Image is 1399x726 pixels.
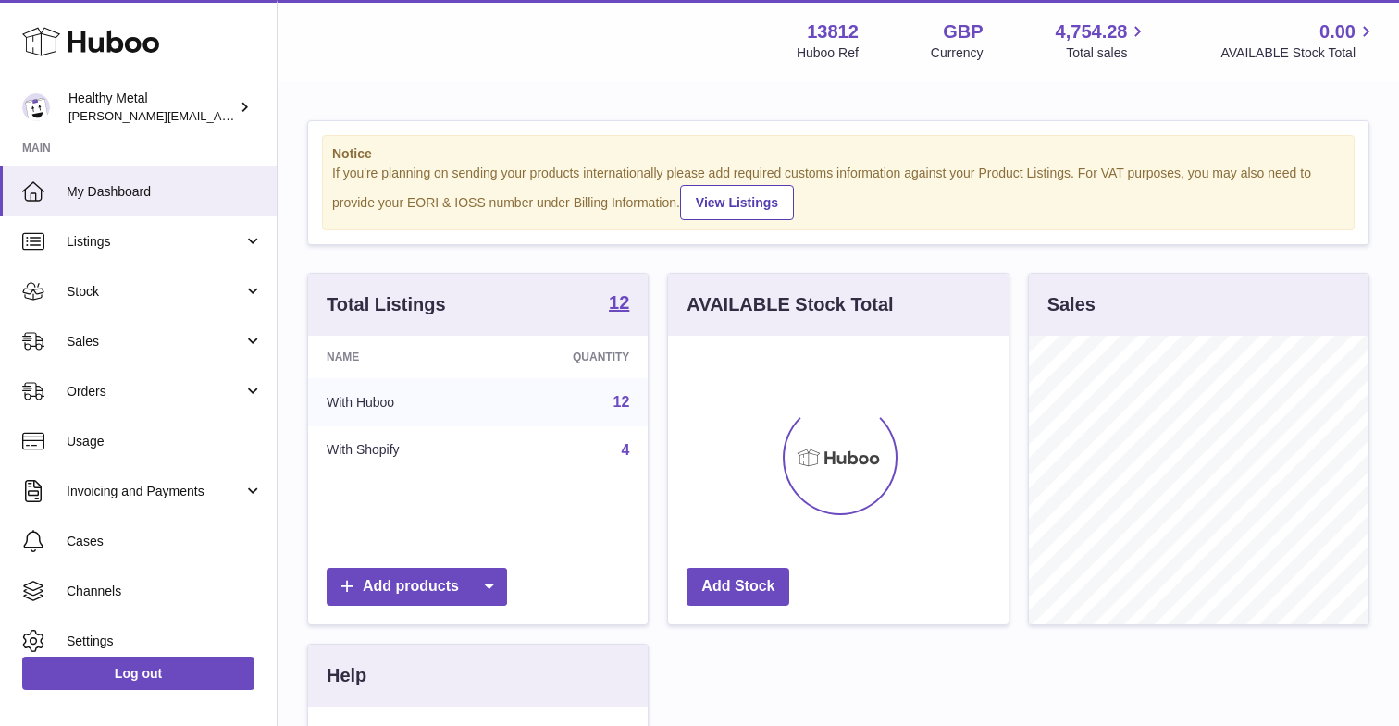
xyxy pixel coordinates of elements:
[609,293,629,312] strong: 12
[680,185,794,220] a: View Listings
[491,336,648,378] th: Quantity
[931,44,984,62] div: Currency
[1319,19,1356,44] span: 0.00
[67,483,243,500] span: Invoicing and Payments
[1056,19,1128,44] span: 4,754.28
[67,333,243,351] span: Sales
[327,568,507,606] a: Add products
[308,336,491,378] th: Name
[687,292,893,317] h3: AVAILABLE Stock Total
[67,583,263,600] span: Channels
[67,233,243,251] span: Listings
[609,293,629,315] a: 12
[327,292,446,317] h3: Total Listings
[67,633,263,650] span: Settings
[68,90,235,125] div: Healthy Metal
[332,165,1344,220] div: If you're planning on sending your products internationally please add required customs informati...
[1066,44,1148,62] span: Total sales
[67,283,243,301] span: Stock
[68,108,371,123] span: [PERSON_NAME][EMAIL_ADDRESS][DOMAIN_NAME]
[1220,19,1377,62] a: 0.00 AVAILABLE Stock Total
[1047,292,1096,317] h3: Sales
[807,19,859,44] strong: 13812
[332,145,1344,163] strong: Notice
[1220,44,1377,62] span: AVAILABLE Stock Total
[22,657,254,690] a: Log out
[327,663,366,688] h3: Help
[1056,19,1149,62] a: 4,754.28 Total sales
[22,93,50,121] img: jose@healthy-metal.com
[797,44,859,62] div: Huboo Ref
[613,394,630,410] a: 12
[67,433,263,450] span: Usage
[67,183,263,201] span: My Dashboard
[67,533,263,550] span: Cases
[308,378,491,426] td: With Huboo
[67,383,243,400] span: Orders
[687,568,789,606] a: Add Stock
[943,19,983,44] strong: GBP
[308,426,491,474] td: With Shopify
[621,442,629,458] a: 4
